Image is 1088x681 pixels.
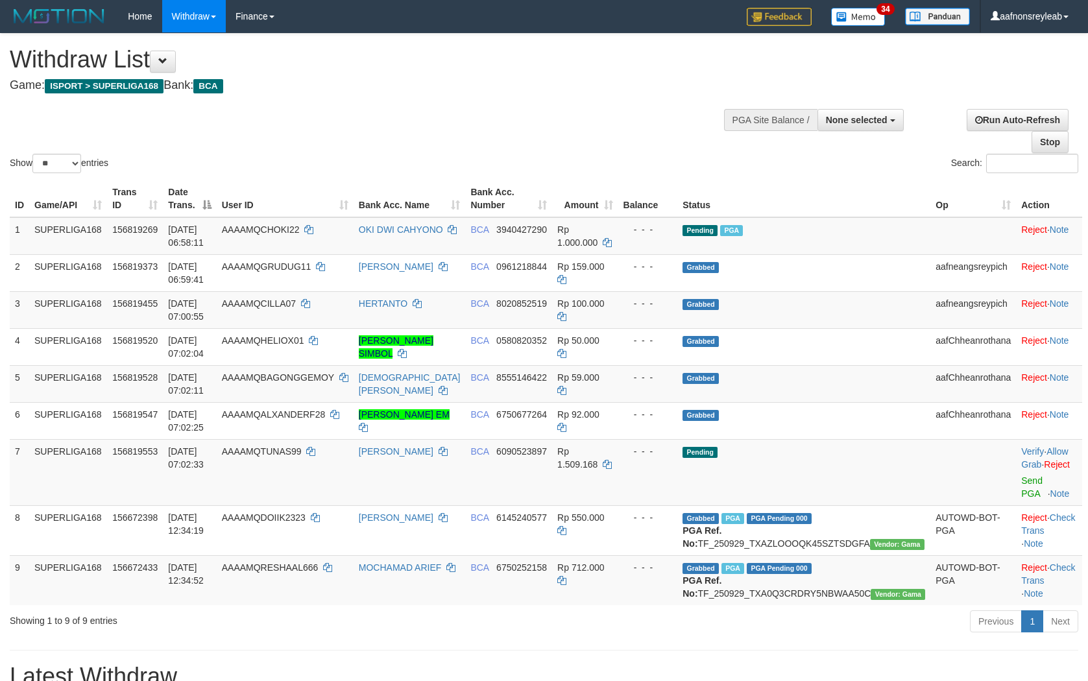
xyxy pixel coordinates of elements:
a: OKI DWI CAHYONO [359,224,443,235]
td: · [1016,291,1082,328]
span: [DATE] 06:58:11 [168,224,204,248]
td: aafChheanrothana [930,402,1016,439]
a: HERTANTO [359,298,407,309]
span: 156819553 [112,446,158,457]
td: · [1016,328,1082,365]
th: Date Trans.: activate to sort column descending [163,180,216,217]
span: Copy 0580820352 to clipboard [496,335,547,346]
td: · · [1016,505,1082,555]
span: AAAAMQTUNAS99 [222,446,302,457]
td: · [1016,217,1082,255]
span: Grabbed [683,410,719,421]
span: Rp 712.000 [557,562,604,573]
span: BCA [470,562,489,573]
span: 156819520 [112,335,158,346]
img: Button%20Memo.svg [831,8,886,26]
a: Note [1050,372,1069,383]
span: Copy 6750677264 to clipboard [496,409,547,420]
div: - - - [623,561,673,574]
td: aafChheanrothana [930,328,1016,365]
select: Showentries [32,154,81,173]
td: 1 [10,217,29,255]
a: [PERSON_NAME] SIMBOL [359,335,433,359]
a: Note [1050,298,1069,309]
span: ISPORT > SUPERLIGA168 [45,79,163,93]
span: 156819547 [112,409,158,420]
span: AAAAMQGRUDUG11 [222,261,311,272]
th: Bank Acc. Name: activate to sort column ascending [354,180,466,217]
span: BCA [470,409,489,420]
span: BCA [470,446,489,457]
button: None selected [817,109,904,131]
a: Stop [1032,131,1069,153]
a: Check Trans [1021,512,1075,536]
input: Search: [986,154,1078,173]
span: BCA [470,224,489,235]
th: Action [1016,180,1082,217]
span: Rp 92.000 [557,409,599,420]
a: Note [1050,261,1069,272]
th: Amount: activate to sort column ascending [552,180,618,217]
span: Marked by aafnonsreyleab [720,225,743,236]
span: [DATE] 06:59:41 [168,261,204,285]
td: 2 [10,254,29,291]
span: [DATE] 07:02:04 [168,335,204,359]
a: MOCHAMAD ARIEF [359,562,442,573]
th: ID [10,180,29,217]
a: Reject [1044,459,1070,470]
span: Vendor URL: https://trx31.1velocity.biz [870,539,925,550]
a: Note [1050,335,1069,346]
th: Op: activate to sort column ascending [930,180,1016,217]
td: 9 [10,555,29,605]
span: [DATE] 07:02:33 [168,446,204,470]
a: Previous [970,610,1022,632]
span: 156819373 [112,261,158,272]
a: 1 [1021,610,1043,632]
th: Bank Acc. Number: activate to sort column ascending [465,180,552,217]
span: 156819269 [112,224,158,235]
span: AAAAMQDOIIK2323 [222,512,306,523]
img: panduan.png [905,8,970,25]
span: Grabbed [683,336,719,347]
span: AAAAMQHELIOX01 [222,335,304,346]
div: - - - [623,445,673,458]
label: Show entries [10,154,108,173]
span: BCA [470,372,489,383]
span: Marked by aafsoycanthlai [721,563,744,574]
div: - - - [623,260,673,273]
td: SUPERLIGA168 [29,402,107,439]
td: · [1016,365,1082,402]
td: TF_250929_TXA0Q3CRDRY5NBWAA50C [677,555,930,605]
th: User ID: activate to sort column ascending [217,180,354,217]
td: SUPERLIGA168 [29,328,107,365]
td: · [1016,402,1082,439]
span: BCA [470,512,489,523]
td: 3 [10,291,29,328]
span: Rp 100.000 [557,298,604,309]
a: Reject [1021,372,1047,383]
td: TF_250929_TXAZLOOOQK45SZTSDGFA [677,505,930,555]
span: AAAAMQALXANDERF28 [222,409,326,420]
td: 4 [10,328,29,365]
td: SUPERLIGA168 [29,217,107,255]
td: SUPERLIGA168 [29,439,107,505]
span: [DATE] 07:00:55 [168,298,204,322]
td: SUPERLIGA168 [29,254,107,291]
span: Copy 6750252158 to clipboard [496,562,547,573]
span: Copy 8555146422 to clipboard [496,372,547,383]
span: [DATE] 07:02:11 [168,372,204,396]
span: Rp 50.000 [557,335,599,346]
span: PGA Pending [747,563,812,574]
span: Rp 59.000 [557,372,599,383]
a: Reject [1021,261,1047,272]
a: Reject [1021,512,1047,523]
a: Note [1024,588,1043,599]
span: AAAAMQBAGONGGEMOY [222,372,334,383]
td: · · [1016,439,1082,505]
span: Grabbed [683,513,719,524]
td: aafChheanrothana [930,365,1016,402]
td: · · [1016,555,1082,605]
div: PGA Site Balance / [724,109,817,131]
a: Reject [1021,562,1047,573]
span: PGA Pending [747,513,812,524]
